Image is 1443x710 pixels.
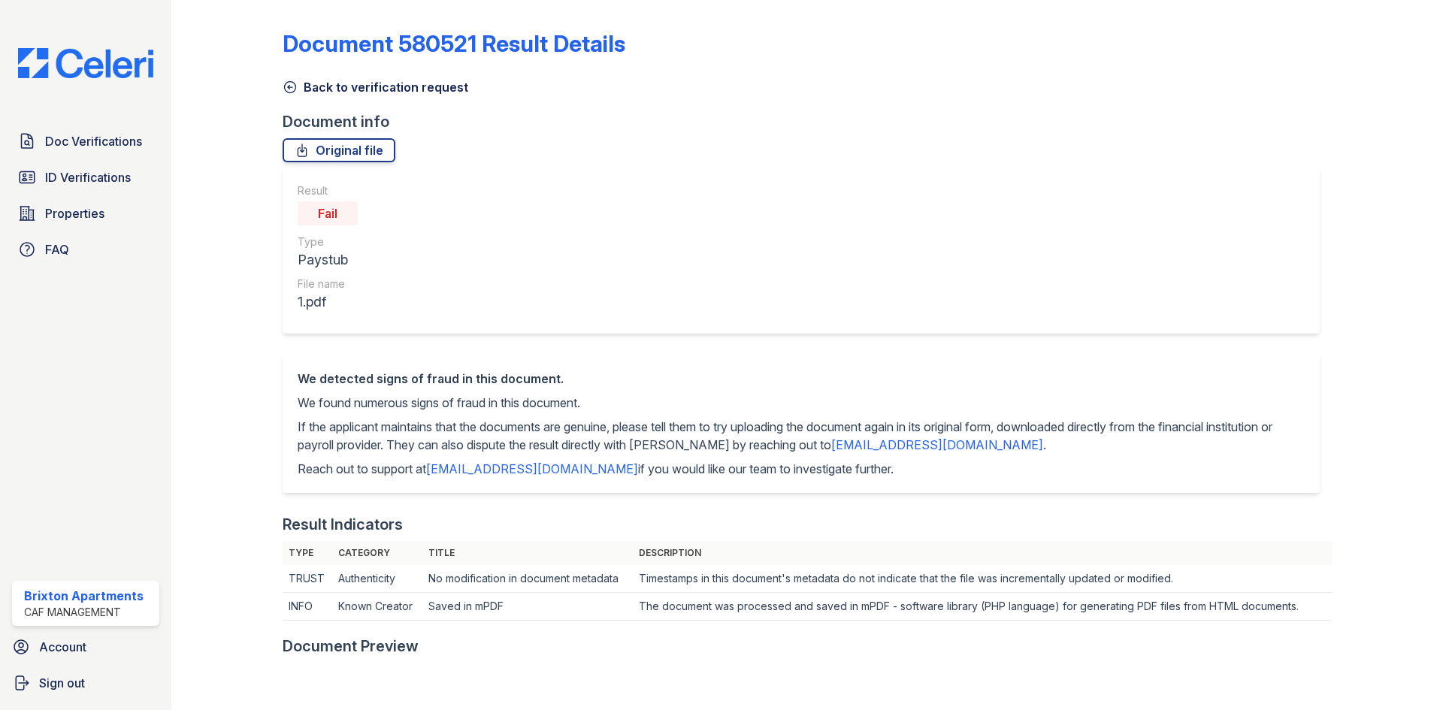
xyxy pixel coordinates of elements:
[332,541,422,565] th: Category
[283,78,468,96] a: Back to verification request
[12,126,159,156] a: Doc Verifications
[422,565,633,593] td: No modification in document metadata
[45,240,69,258] span: FAQ
[6,668,165,698] a: Sign out
[45,132,142,150] span: Doc Verifications
[298,249,358,270] div: Paystub
[283,138,395,162] a: Original file
[283,541,333,565] th: Type
[45,168,131,186] span: ID Verifications
[283,636,419,657] div: Document Preview
[422,541,633,565] th: Title
[298,370,1305,388] div: We detected signs of fraud in this document.
[298,276,358,292] div: File name
[12,198,159,228] a: Properties
[422,593,633,621] td: Saved in mPDF
[298,460,1305,478] p: Reach out to support at if you would like our team to investigate further.
[1043,437,1046,452] span: .
[633,541,1332,565] th: Description
[298,292,358,313] div: 1.pdf
[283,514,403,535] div: Result Indicators
[332,565,422,593] td: Authenticity
[283,565,333,593] td: TRUST
[6,632,165,662] a: Account
[39,674,85,692] span: Sign out
[298,394,1305,412] p: We found numerous signs of fraud in this document.
[831,437,1043,452] a: [EMAIL_ADDRESS][DOMAIN_NAME]
[24,605,144,620] div: CAF Management
[298,418,1305,454] p: If the applicant maintains that the documents are genuine, please tell them to try uploading the ...
[6,48,165,78] img: CE_Logo_Blue-a8612792a0a2168367f1c8372b55b34899dd931a85d93a1a3d3e32e68fde9ad4.png
[283,111,1332,132] div: Document info
[426,461,638,476] a: [EMAIL_ADDRESS][DOMAIN_NAME]
[39,638,86,656] span: Account
[283,593,333,621] td: INFO
[298,183,358,198] div: Result
[633,593,1332,621] td: The document was processed and saved in mPDF - software library (PHP language) for generating PDF...
[12,234,159,264] a: FAQ
[24,587,144,605] div: Brixton Apartments
[633,565,1332,593] td: Timestamps in this document's metadata do not indicate that the file was incrementally updated or...
[45,204,104,222] span: Properties
[298,201,358,225] div: Fail
[298,234,358,249] div: Type
[332,593,422,621] td: Known Creator
[283,30,625,57] a: Document 580521 Result Details
[12,162,159,192] a: ID Verifications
